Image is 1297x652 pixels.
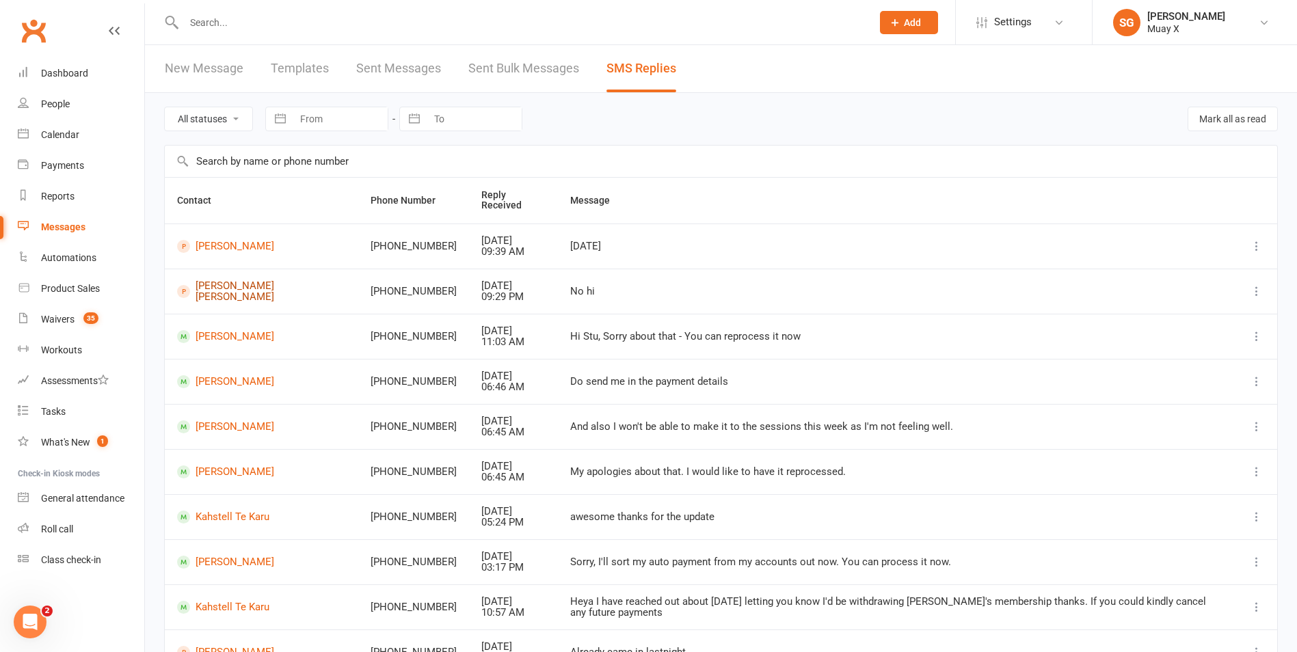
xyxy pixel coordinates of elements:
a: Kahstell Te Karu [177,511,346,524]
div: [PERSON_NAME] [1147,10,1225,23]
div: Waivers [41,314,75,325]
a: SMS Replies [606,45,676,92]
a: [PERSON_NAME] [177,420,346,433]
a: Roll call [18,514,144,545]
a: What's New1 [18,427,144,458]
div: [PHONE_NUMBER] [371,241,457,252]
div: 09:29 PM [481,291,546,303]
a: Calendar [18,120,144,150]
div: [PHONE_NUMBER] [371,286,457,297]
div: [DATE] [481,235,546,247]
div: 05:24 PM [481,517,546,528]
a: People [18,89,144,120]
div: Muay X [1147,23,1225,35]
div: [DATE] [481,461,546,472]
button: Add [880,11,938,34]
div: 06:45 AM [481,426,546,438]
div: Calendar [41,129,79,140]
a: Product Sales [18,273,144,304]
div: [PHONE_NUMBER] [371,511,457,523]
div: No hi [570,286,1224,297]
a: [PERSON_NAME] [PERSON_NAME] [177,280,346,303]
span: 35 [83,312,98,324]
div: My apologies about that. I would like to have it reprocessed. [570,466,1224,478]
div: [PHONE_NUMBER] [371,331,457,342]
div: 06:46 AM [481,381,546,393]
iframe: Intercom live chat [14,606,46,638]
a: Class kiosk mode [18,545,144,575]
div: General attendance [41,493,124,504]
div: 09:39 AM [481,246,546,258]
div: Messages [41,221,85,232]
div: 10:57 AM [481,607,546,619]
a: Automations [18,243,144,273]
div: [DATE] [481,506,546,517]
div: [DATE] [481,551,546,562]
div: Payments [41,160,84,171]
a: [PERSON_NAME] [177,375,346,388]
div: [DATE] [481,416,546,427]
div: 03:17 PM [481,562,546,573]
div: What's New [41,437,90,448]
div: [PHONE_NUMBER] [371,601,457,613]
span: 2 [42,606,53,616]
a: Messages [18,212,144,243]
a: Sent Messages [356,45,441,92]
div: [PHONE_NUMBER] [371,376,457,388]
div: Hi Stu, Sorry about that - You can reprocess it now [570,331,1224,342]
th: Reply Received [469,178,558,223]
th: Contact [165,178,358,223]
div: Class check-in [41,554,101,565]
span: 1 [97,435,108,447]
div: [DATE] [481,280,546,292]
a: Waivers 35 [18,304,144,335]
a: [PERSON_NAME] [177,465,346,478]
div: 06:45 AM [481,472,546,483]
div: People [41,98,70,109]
div: [PHONE_NUMBER] [371,556,457,568]
div: Tasks [41,406,66,417]
div: [DATE] [481,325,546,337]
a: Kahstell Te Karu [177,601,346,614]
div: 11:03 AM [481,336,546,348]
div: Assessments [41,375,109,386]
a: [PERSON_NAME] [177,240,346,253]
div: Product Sales [41,283,100,294]
th: Message [558,178,1236,223]
a: Payments [18,150,144,181]
div: SG [1113,9,1140,36]
div: [DATE] [481,596,546,608]
a: [PERSON_NAME] [177,556,346,569]
div: Sorry, I'll sort my auto payment from my accounts out now. You can process it now. [570,556,1224,568]
a: Clubworx [16,14,51,48]
a: Assessments [18,366,144,396]
a: Dashboard [18,58,144,89]
input: Search by name or phone number [165,146,1277,177]
a: [PERSON_NAME] [177,330,346,343]
input: Search... [180,13,862,32]
div: [PHONE_NUMBER] [371,466,457,478]
th: Phone Number [358,178,469,223]
input: From [293,107,388,131]
button: Mark all as read [1188,107,1278,131]
div: awesome thanks for the update [570,511,1224,523]
a: Sent Bulk Messages [468,45,579,92]
a: New Message [165,45,243,92]
div: Dashboard [41,68,88,79]
div: Do send me in the payment details [570,376,1224,388]
div: Roll call [41,524,73,534]
a: Templates [271,45,329,92]
div: Automations [41,252,96,263]
div: [DATE] [481,370,546,382]
a: General attendance kiosk mode [18,483,144,514]
a: Reports [18,181,144,212]
a: Tasks [18,396,144,427]
a: Workouts [18,335,144,366]
span: Settings [994,7,1032,38]
div: Workouts [41,344,82,355]
input: To [427,107,522,131]
div: [DATE] [570,241,1224,252]
div: Heya I have reached out about [DATE] letting you know I'd be withdrawing [PERSON_NAME]'s membersh... [570,596,1224,619]
span: Add [904,17,921,28]
div: [PHONE_NUMBER] [371,421,457,433]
